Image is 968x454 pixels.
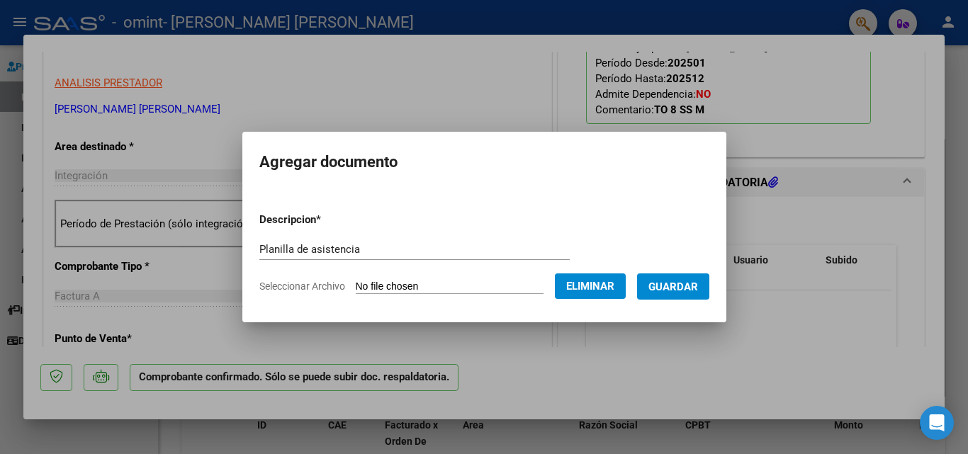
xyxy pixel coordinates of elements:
span: Guardar [648,280,698,293]
p: Descripcion [259,212,395,228]
button: Guardar [637,273,709,300]
span: Eliminar [566,280,614,293]
h2: Agregar documento [259,149,709,176]
button: Eliminar [555,273,626,299]
div: Open Intercom Messenger [920,406,954,440]
span: Seleccionar Archivo [259,280,345,292]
